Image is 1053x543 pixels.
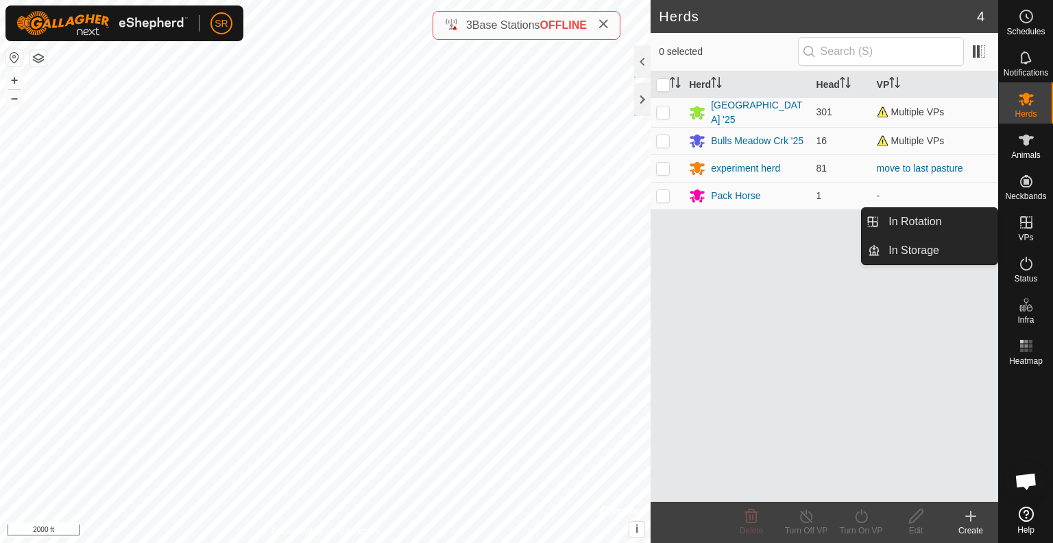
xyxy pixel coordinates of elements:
div: Bulls Meadow Crk '25 [711,134,803,148]
p-sorticon: Activate to sort [889,79,900,90]
input: Search (S) [798,37,964,66]
span: Infra [1017,316,1034,324]
p-sorticon: Activate to sort [711,79,722,90]
span: Delete [740,526,764,535]
p-sorticon: Activate to sort [840,79,851,90]
button: – [6,90,23,106]
span: Schedules [1006,27,1045,36]
span: Help [1017,526,1034,534]
span: Notifications [1004,69,1048,77]
p-sorticon: Activate to sort [670,79,681,90]
li: In Storage [862,237,997,264]
button: Map Layers [30,50,47,67]
a: Help [999,501,1053,540]
span: OFFLINE [540,19,587,31]
span: In Storage [888,242,939,259]
td: - [871,182,998,209]
span: 16 [816,135,827,146]
div: Open chat [1006,461,1047,502]
th: VP [871,71,998,98]
span: i [636,523,638,535]
a: In Rotation [880,208,997,235]
a: Contact Us [339,525,379,538]
div: Turn Off VP [779,524,834,537]
span: 301 [816,106,832,117]
a: Privacy Policy [271,525,323,538]
span: 4 [977,6,984,27]
span: Heatmap [1009,357,1043,365]
span: Herds [1015,110,1037,118]
img: Gallagher Logo [16,11,188,36]
th: Herd [683,71,810,98]
span: 1 [816,190,822,201]
li: In Rotation [862,208,997,235]
span: Status [1014,275,1037,283]
button: + [6,72,23,89]
a: In Storage [880,237,997,264]
span: 3 [466,19,472,31]
span: VPs [1018,233,1033,242]
span: In Rotation [888,213,941,230]
span: Base Stations [472,19,540,31]
span: 0 selected [659,45,797,59]
span: SR [215,16,228,31]
button: Reset Map [6,49,23,66]
button: i [629,522,644,537]
span: Neckbands [1005,192,1046,200]
a: move to last pasture [877,163,963,174]
div: [GEOGRAPHIC_DATA] '25 [711,98,805,127]
span: 81 [816,163,827,174]
div: Create [943,524,998,537]
span: Multiple VPs [877,135,945,146]
div: experiment herd [711,161,780,176]
h2: Herds [659,8,977,25]
span: Animals [1011,151,1041,159]
div: Pack Horse [711,189,760,203]
div: Edit [888,524,943,537]
th: Head [811,71,871,98]
span: Multiple VPs [877,106,945,117]
div: Turn On VP [834,524,888,537]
